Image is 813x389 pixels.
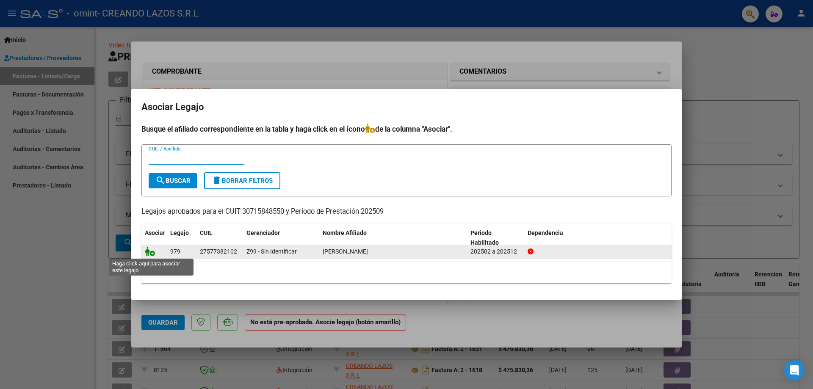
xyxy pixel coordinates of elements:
div: 27577382102 [200,247,237,257]
datatable-header-cell: Legajo [167,224,196,252]
span: ROJAS CATALINA ITATI [323,248,368,255]
p: Legajos aprobados para el CUIT 30715848550 y Período de Prestación 202509 [141,207,672,217]
datatable-header-cell: Asociar [141,224,167,252]
span: Dependencia [528,229,563,236]
datatable-header-cell: CUIL [196,224,243,252]
datatable-header-cell: Nombre Afiliado [319,224,467,252]
span: 979 [170,248,180,255]
datatable-header-cell: Gerenciador [243,224,319,252]
h4: Busque el afiliado correspondiente en la tabla y haga click en el ícono de la columna "Asociar". [141,124,672,135]
span: Gerenciador [246,229,280,236]
mat-icon: delete [212,175,222,185]
button: Borrar Filtros [204,172,280,189]
span: Borrar Filtros [212,177,273,185]
span: Z99 - Sin Identificar [246,248,297,255]
datatable-header-cell: Periodo Habilitado [467,224,524,252]
h2: Asociar Legajo [141,99,672,115]
span: Legajo [170,229,189,236]
span: CUIL [200,229,213,236]
div: 202502 a 202512 [470,247,521,257]
span: Periodo Habilitado [470,229,499,246]
span: Nombre Afiliado [323,229,367,236]
div: 1 registros [141,262,672,283]
div: Open Intercom Messenger [784,360,805,381]
mat-icon: search [155,175,166,185]
button: Buscar [149,173,197,188]
span: Buscar [155,177,191,185]
span: Asociar [145,229,165,236]
datatable-header-cell: Dependencia [524,224,672,252]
